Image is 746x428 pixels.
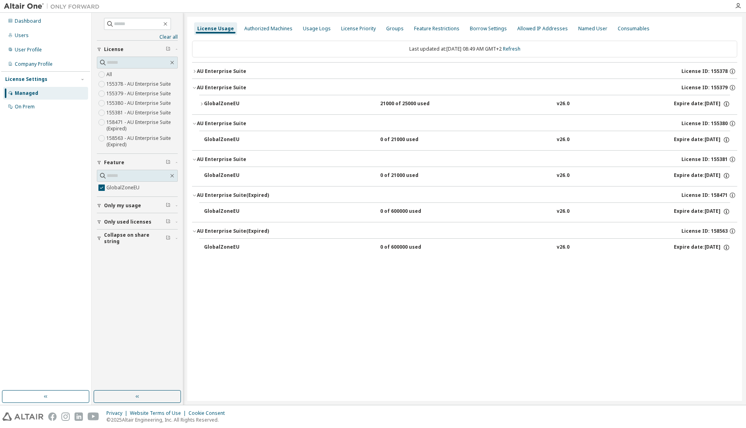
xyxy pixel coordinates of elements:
div: Cookie Consent [188,410,230,416]
button: GlobalZoneEU0 of 600000 usedv26.0Expire date:[DATE] [204,203,730,220]
label: 155380 - AU Enterprise Suite [106,98,173,108]
div: Expire date: [DATE] [674,208,730,215]
div: v26.0 [557,208,569,215]
div: Last updated at: [DATE] 08:49 AM GMT+2 [192,41,737,57]
div: AU Enterprise Suite [197,120,246,127]
span: Clear filter [166,219,171,225]
img: instagram.svg [61,412,70,421]
span: Clear filter [166,46,171,53]
div: Named User [578,26,607,32]
div: Company Profile [15,61,53,67]
div: Expire date: [DATE] [674,244,730,251]
div: License Settings [5,76,47,82]
button: AU Enterprise SuiteLicense ID: 155380 [192,115,737,132]
div: GlobalZoneEU [204,100,276,108]
button: AU Enterprise SuiteLicense ID: 155379 [192,79,737,96]
span: Clear filter [166,159,171,166]
div: License Usage [197,26,234,32]
span: License ID: 155378 [681,68,728,75]
div: v26.0 [557,244,569,251]
button: License [97,41,178,58]
button: GlobalZoneEU0 of 21000 usedv26.0Expire date:[DATE] [204,167,730,185]
div: Expire date: [DATE] [674,172,730,179]
button: Only used licenses [97,213,178,231]
label: GlobalZoneEU [106,183,141,192]
label: 158563 - AU Enterprise Suite (Expired) [106,134,178,149]
div: AU Enterprise Suite [197,156,246,163]
div: AU Enterprise Suite [197,84,246,91]
img: linkedin.svg [75,412,83,421]
div: Users [15,32,29,39]
span: Only used licenses [104,219,151,225]
a: Refresh [503,45,520,52]
div: Feature Restrictions [414,26,459,32]
div: License Priority [341,26,376,32]
span: Only my usage [104,202,141,209]
div: GlobalZoneEU [204,172,276,179]
div: Expire date: [DATE] [674,136,730,143]
div: v26.0 [557,172,569,179]
p: © 2025 Altair Engineering, Inc. All Rights Reserved. [106,416,230,423]
img: altair_logo.svg [2,412,43,421]
div: v26.0 [557,100,569,108]
div: Groups [386,26,404,32]
div: Expire date: [DATE] [674,100,730,108]
div: Privacy [106,410,130,416]
div: Consumables [618,26,650,32]
span: License ID: 158563 [681,228,728,234]
div: Dashboard [15,18,41,24]
button: AU Enterprise SuiteLicense ID: 155381 [192,151,737,168]
div: AU Enterprise Suite [197,68,246,75]
div: 0 of 600000 used [380,208,452,215]
button: Feature [97,154,178,171]
div: GlobalZoneEU [204,136,276,143]
span: License ID: 158471 [681,192,728,198]
img: facebook.svg [48,412,57,421]
div: Usage Logs [303,26,331,32]
div: Authorized Machines [244,26,293,32]
span: Clear filter [166,235,171,241]
span: License ID: 155380 [681,120,728,127]
label: 155381 - AU Enterprise Suite [106,108,173,118]
div: 21000 of 25000 used [380,100,452,108]
button: GlobalZoneEU0 of 21000 usedv26.0Expire date:[DATE] [204,131,730,149]
div: GlobalZoneEU [204,244,276,251]
label: All [106,70,114,79]
button: AU Enterprise Suite(Expired)License ID: 158471 [192,187,737,204]
button: AU Enterprise SuiteLicense ID: 155378 [192,63,737,80]
span: License ID: 155379 [681,84,728,91]
button: GlobalZoneEU21000 of 25000 usedv26.0Expire date:[DATE] [199,95,730,113]
div: Managed [15,90,38,96]
button: AU Enterprise Suite(Expired)License ID: 158563 [192,222,737,240]
span: Collapse on share string [104,232,166,245]
div: Borrow Settings [470,26,507,32]
div: Website Terms of Use [130,410,188,416]
div: User Profile [15,47,42,53]
button: Only my usage [97,197,178,214]
span: License ID: 155381 [681,156,728,163]
div: AU Enterprise Suite (Expired) [197,228,269,234]
div: On Prem [15,104,35,110]
div: AU Enterprise Suite (Expired) [197,192,269,198]
label: 158471 - AU Enterprise Suite (Expired) [106,118,178,134]
div: 0 of 21000 used [380,136,452,143]
label: 155379 - AU Enterprise Suite [106,89,173,98]
div: 0 of 21000 used [380,172,452,179]
span: Clear filter [166,202,171,209]
div: 0 of 600000 used [380,244,452,251]
label: 155378 - AU Enterprise Suite [106,79,173,89]
a: Clear all [97,34,178,40]
img: youtube.svg [88,412,99,421]
button: Collapse on share string [97,230,178,247]
div: v26.0 [557,136,569,143]
button: GlobalZoneEU0 of 600000 usedv26.0Expire date:[DATE] [204,239,730,256]
span: Feature [104,159,124,166]
div: Allowed IP Addresses [517,26,568,32]
img: Altair One [4,2,104,10]
span: License [104,46,124,53]
div: GlobalZoneEU [204,208,276,215]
